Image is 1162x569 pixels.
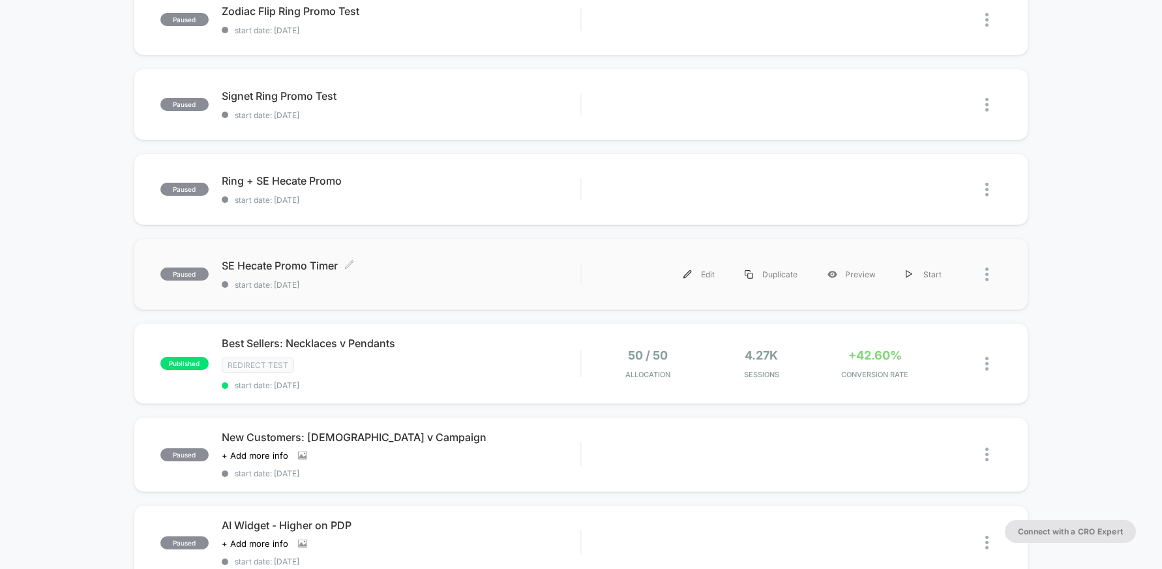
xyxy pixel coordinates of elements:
[222,25,580,35] span: start date: [DATE]
[1005,520,1136,543] button: Connect with a CRO Expert
[891,260,957,289] div: Start
[222,469,580,478] span: start date: [DATE]
[985,448,989,461] img: close
[625,370,670,379] span: Allocation
[812,260,891,289] div: Preview
[822,370,929,379] span: CONVERSION RATE
[222,280,580,290] span: start date: [DATE]
[222,259,580,272] span: SE Hecate Promo Timer
[160,183,209,196] span: paused
[222,5,580,18] span: Zodiac Flip Ring Promo Test
[222,89,580,102] span: Signet Ring Promo Test
[222,337,580,350] span: Best Sellers: Necklaces v Pendants
[222,450,288,461] span: + Add more info
[848,348,902,362] span: +42.60%
[906,270,912,279] img: menu
[222,538,288,549] span: + Add more info
[160,98,209,111] span: paused
[628,348,668,362] span: 50 / 50
[222,195,580,205] span: start date: [DATE]
[985,357,989,371] img: close
[160,357,209,370] span: published
[160,13,209,26] span: paused
[683,270,692,279] img: menu
[160,268,209,281] span: paused
[222,358,294,373] span: Redirect Test
[985,536,989,549] img: close
[985,98,989,112] img: close
[222,431,580,444] span: New Customers: [DEMOGRAPHIC_DATA] v Campaign
[222,557,580,566] span: start date: [DATE]
[668,260,730,289] div: Edit
[222,174,580,187] span: Ring + SE Hecate Promo
[160,536,209,549] span: paused
[985,183,989,196] img: close
[222,519,580,532] span: AI Widget - Higher on PDP
[985,268,989,281] img: close
[160,448,209,461] span: paused
[985,13,989,27] img: close
[745,348,778,362] span: 4.27k
[708,370,815,379] span: Sessions
[745,270,753,279] img: menu
[730,260,812,289] div: Duplicate
[222,380,580,390] span: start date: [DATE]
[222,110,580,120] span: start date: [DATE]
